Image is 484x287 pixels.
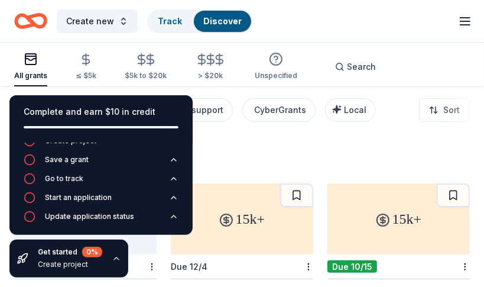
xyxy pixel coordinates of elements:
[344,105,366,115] span: Local
[419,98,470,122] button: Sort
[327,260,377,273] div: Due 10/15
[195,71,226,80] div: > $20k
[76,71,96,80] div: ≤ $5k
[24,211,178,230] button: Update application status
[125,71,167,80] div: $5k to $20k
[255,71,297,80] div: Unspecified
[24,154,178,173] button: Save a grant
[125,48,167,86] button: $5k to $20k
[14,47,47,86] button: All grants
[326,55,385,79] button: Search
[255,47,297,86] button: Unspecified
[45,174,83,183] div: Go to track
[242,98,316,122] button: CyberGrants
[14,71,47,80] div: All grants
[347,60,376,74] span: Search
[82,247,102,257] div: 0 %
[24,135,178,154] button: Create project
[38,247,102,257] div: Get started
[45,212,134,221] div: Update application status
[203,16,242,26] a: Discover
[325,98,376,122] button: Local
[158,16,182,26] a: Track
[38,260,102,269] div: Create project
[24,105,178,119] div: Complete and earn $10 in credit
[45,193,112,202] div: Start an application
[45,155,89,165] div: Save a grant
[76,48,96,86] button: ≤ $5k
[195,48,226,86] button: > $20k
[254,103,306,117] div: CyberGrants
[443,103,460,117] span: Sort
[66,14,114,28] span: Create new
[14,7,47,35] a: Home
[327,183,470,254] div: 15k+
[57,9,138,33] button: Create new
[24,192,178,211] button: Start an application
[171,183,313,254] div: 15k+
[147,9,252,33] button: TrackDiscover
[24,173,178,192] button: Go to track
